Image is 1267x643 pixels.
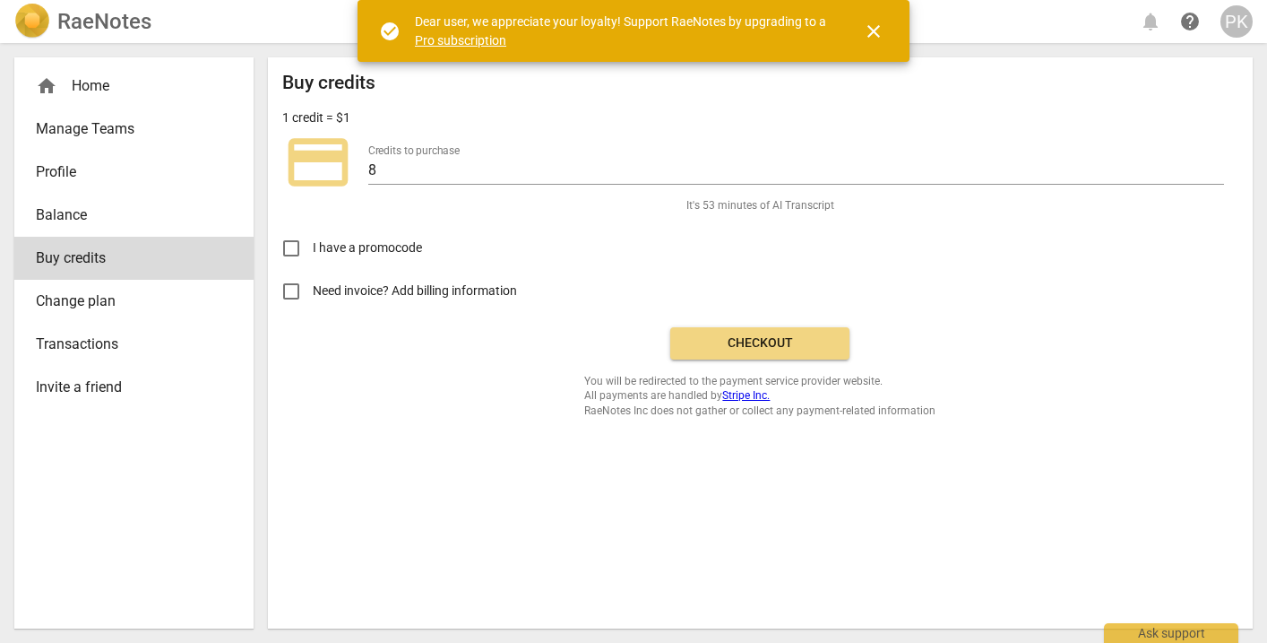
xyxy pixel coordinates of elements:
button: PK [1220,5,1253,38]
a: Balance [14,194,254,237]
span: close [863,21,884,42]
span: help [1179,11,1201,32]
span: Transactions [36,334,218,355]
a: Invite a friend [14,366,254,409]
span: home [36,75,57,97]
span: Manage Teams [36,118,218,140]
span: Profile [36,161,218,183]
button: Checkout [670,327,849,360]
span: Checkout [685,335,835,352]
a: Stripe Inc. [722,389,770,402]
div: Home [14,65,254,108]
span: Change plan [36,291,218,312]
h2: Buy credits [282,72,375,94]
a: LogoRaeNotes [14,4,151,39]
a: Manage Teams [14,108,254,151]
span: It's 53 minutes of AI Transcript [686,198,834,213]
a: Help [1174,5,1206,38]
img: Logo [14,4,50,39]
a: Change plan [14,280,254,323]
h2: RaeNotes [57,9,151,34]
span: credit_card [282,126,354,198]
span: You will be redirected to the payment service provider website. All payments are handled by RaeNo... [584,374,935,419]
p: 1 credit = $1 [282,109,350,127]
div: Dear user, we appreciate your loyalty! Support RaeNotes by upgrading to a [415,13,831,49]
a: Buy credits [14,237,254,280]
label: Credits to purchase [368,145,460,156]
span: Balance [36,204,218,226]
div: Ask support [1104,623,1238,643]
span: I have a promocode [313,239,422,257]
span: Invite a friend [36,377,218,398]
a: Transactions [14,323,254,366]
a: Pro subscription [415,33,506,48]
span: Need invoice? Add billing information [313,282,520,300]
a: Profile [14,151,254,194]
span: check_circle [379,21,401,42]
span: Buy credits [36,248,218,269]
button: Close [852,10,895,53]
div: Home [36,75,218,97]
